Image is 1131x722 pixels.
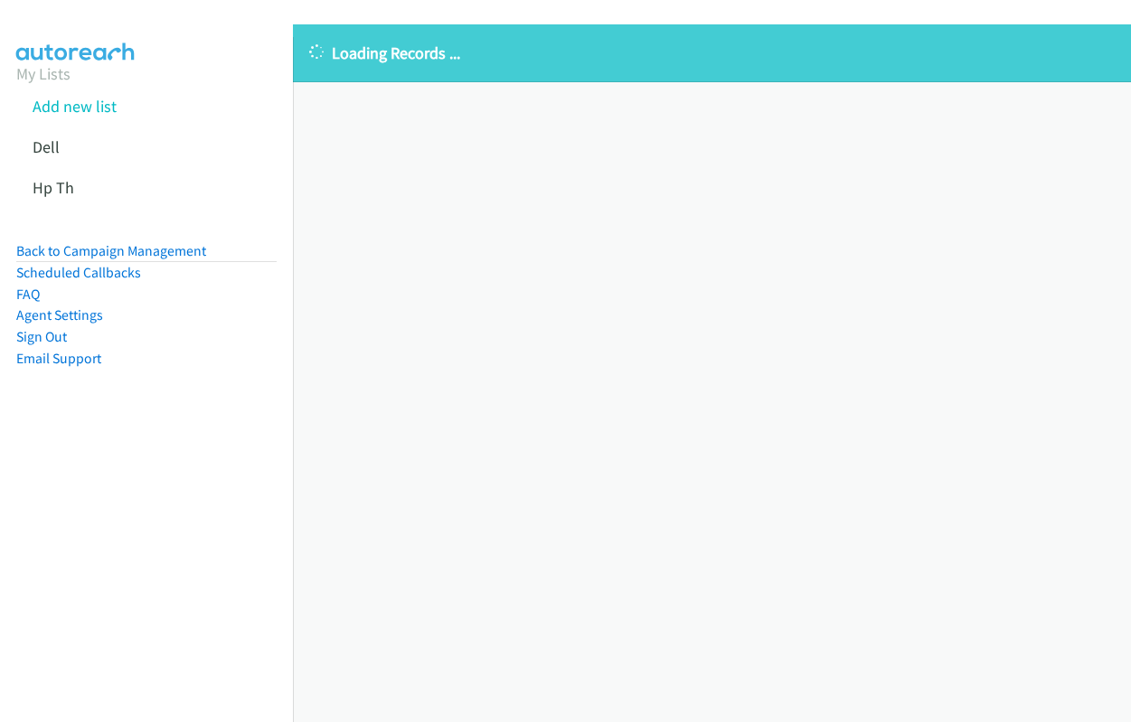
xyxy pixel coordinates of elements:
[16,264,141,281] a: Scheduled Callbacks
[33,136,60,157] a: Dell
[16,242,206,259] a: Back to Campaign Management
[309,41,1115,65] p: Loading Records ...
[16,306,103,323] a: Agent Settings
[16,63,71,84] a: My Lists
[33,177,74,198] a: Hp Th
[33,96,117,117] a: Add new list
[16,328,67,345] a: Sign Out
[16,286,40,303] a: FAQ
[16,350,101,367] a: Email Support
